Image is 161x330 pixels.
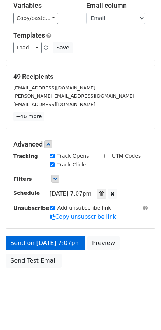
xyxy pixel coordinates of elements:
[6,236,85,250] a: Send on [DATE] 7:07pm
[13,153,38,159] strong: Tracking
[86,1,148,10] h5: Email column
[13,176,32,182] strong: Filters
[13,140,148,148] h5: Advanced
[13,73,148,81] h5: 49 Recipients
[112,152,141,160] label: UTM Codes
[50,214,116,220] a: Copy unsubscribe link
[13,13,58,24] a: Copy/paste...
[6,254,62,268] a: Send Test Email
[13,93,134,99] small: [PERSON_NAME][EMAIL_ADDRESS][DOMAIN_NAME]
[87,236,120,250] a: Preview
[13,31,45,39] a: Templates
[124,295,161,330] div: Tiện ích trò chuyện
[57,204,111,212] label: Add unsubscribe link
[13,85,95,91] small: [EMAIL_ADDRESS][DOMAIN_NAME]
[13,205,49,211] strong: Unsubscribe
[13,190,40,196] strong: Schedule
[124,295,161,330] iframe: Chat Widget
[13,42,42,53] a: Load...
[57,152,89,160] label: Track Opens
[13,102,95,107] small: [EMAIL_ADDRESS][DOMAIN_NAME]
[13,112,44,121] a: +46 more
[57,161,88,169] label: Track Clicks
[13,1,75,10] h5: Variables
[53,42,72,53] button: Save
[50,190,91,197] span: [DATE] 7:07pm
